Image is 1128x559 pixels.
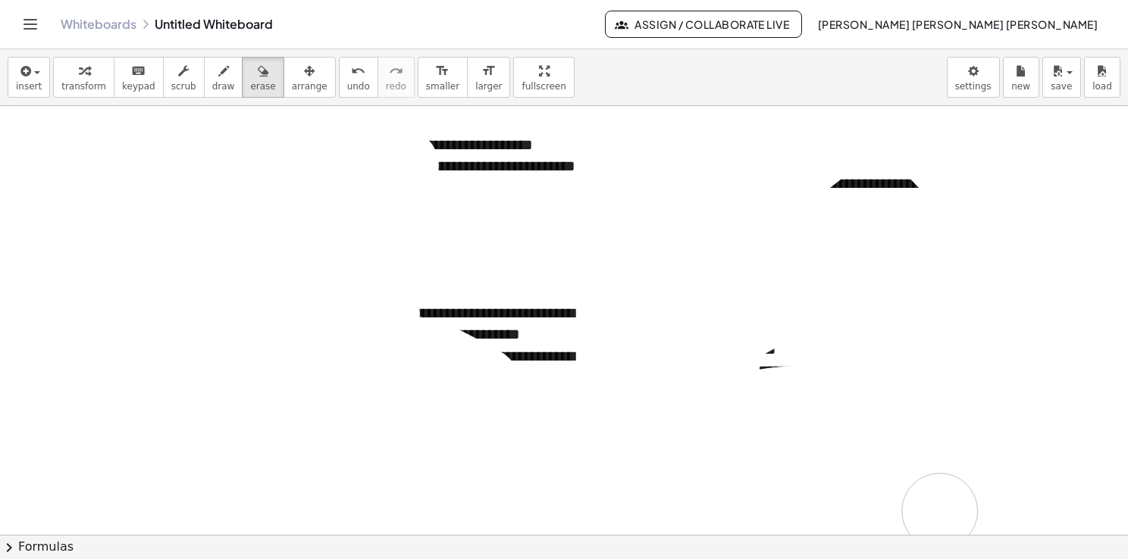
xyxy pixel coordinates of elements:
button: scrub [163,57,205,98]
button: fullscreen [513,57,574,98]
span: scrub [171,81,196,92]
button: undoundo [339,57,378,98]
i: undo [351,62,365,80]
span: load [1092,81,1112,92]
span: fullscreen [522,81,566,92]
button: format_sizesmaller [418,57,468,98]
button: draw [204,57,243,98]
i: format_size [481,62,496,80]
button: arrange [284,57,336,98]
button: [PERSON_NAME] [PERSON_NAME] [PERSON_NAME] [805,11,1110,38]
button: load [1084,57,1120,98]
span: arrange [292,81,327,92]
span: settings [955,81,992,92]
span: larger [475,81,502,92]
span: [PERSON_NAME] [PERSON_NAME] [PERSON_NAME] [817,17,1098,31]
span: transform [61,81,106,92]
span: save [1051,81,1072,92]
span: redo [386,81,406,92]
span: draw [212,81,235,92]
button: Assign / Collaborate Live [605,11,803,38]
span: insert [16,81,42,92]
span: erase [250,81,275,92]
button: Toggle navigation [18,12,42,36]
button: insert [8,57,50,98]
button: redoredo [378,57,415,98]
i: format_size [435,62,450,80]
i: redo [389,62,403,80]
button: settings [947,57,1000,98]
button: save [1042,57,1081,98]
button: erase [242,57,284,98]
span: keypad [122,81,155,92]
i: keyboard [131,62,146,80]
span: smaller [426,81,459,92]
button: transform [53,57,114,98]
span: undo [347,81,370,92]
span: new [1011,81,1030,92]
span: Assign / Collaborate Live [618,17,790,31]
button: format_sizelarger [467,57,510,98]
button: keyboardkeypad [114,57,164,98]
a: Whiteboards [61,17,136,32]
button: new [1003,57,1039,98]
